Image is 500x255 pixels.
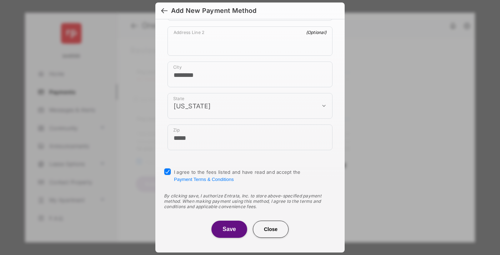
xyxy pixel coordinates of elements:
button: I agree to the fees listed and have read and accept the [174,177,234,182]
button: Close [253,221,289,238]
div: payment_method_screening[postal_addresses][addressLine2] [167,26,332,56]
span: I agree to the fees listed and have read and accept the [174,169,301,182]
div: payment_method_screening[postal_addresses][locality] [167,62,332,87]
div: payment_method_screening[postal_addresses][administrativeArea] [167,93,332,119]
div: payment_method_screening[postal_addresses][postalCode] [167,124,332,150]
button: Save [211,221,247,238]
div: Add New Payment Method [171,7,256,15]
div: By clicking save, I authorize Entrata, Inc. to store above-specified payment method. When making ... [164,193,336,209]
